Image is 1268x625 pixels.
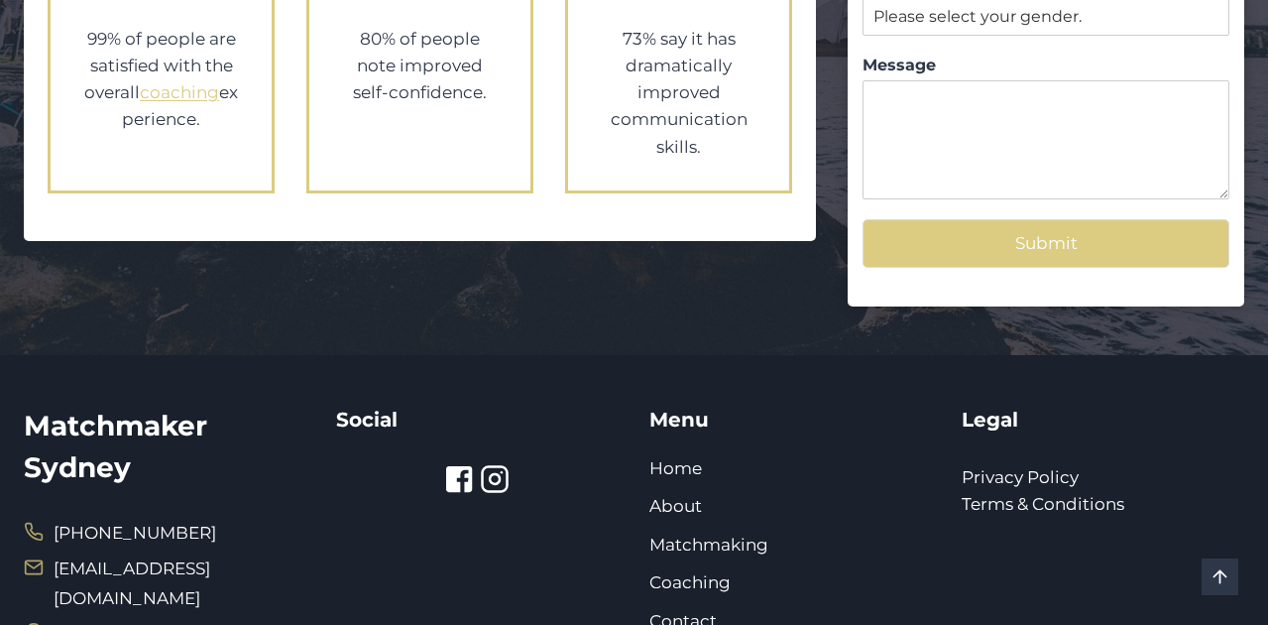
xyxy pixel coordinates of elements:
button: Submit [863,219,1229,268]
a: [PHONE_NUMBER] [24,518,216,549]
a: Privacy Policy [962,467,1079,487]
a: [EMAIL_ADDRESS][DOMAIN_NAME] [54,559,210,609]
p: 80% of people note improved self-confidence. [339,26,501,107]
h5: Social [336,405,619,435]
a: Scroll to top [1202,559,1238,595]
span: [PHONE_NUMBER] [54,518,216,549]
label: Message [863,56,1229,76]
a: Matchmaking [649,535,768,555]
p: 73% say it has dramatically improved communication skills. [598,26,759,161]
h2: Matchmaker Sydney [24,405,306,488]
a: About [649,496,702,516]
h5: Menu [649,405,932,435]
a: Home [649,458,702,478]
p: 99% of people are satisfied with the overall experience. [80,26,242,134]
a: Coaching [649,572,731,592]
a: Terms & Conditions [962,494,1124,514]
h5: Legal [962,405,1244,435]
a: coaching [140,82,219,102]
